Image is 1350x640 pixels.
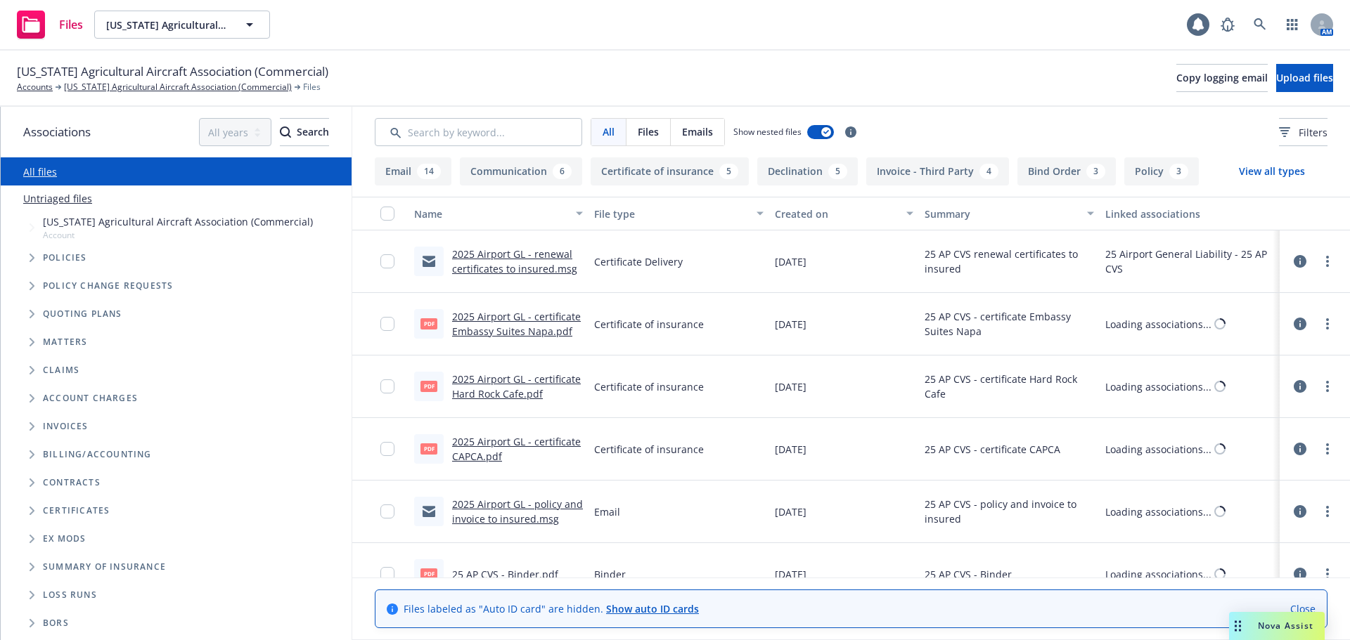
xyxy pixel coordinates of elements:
span: Ex Mods [43,535,86,543]
span: Filters [1279,125,1327,140]
span: [US_STATE] Agricultural Aircraft Association (Commercial) [17,63,328,81]
div: Tree Example [1,211,352,440]
span: Invoices [43,422,89,431]
span: Matters [43,338,87,346]
span: Upload files [1276,71,1333,84]
a: Report a Bug [1214,11,1242,39]
button: Email [375,157,451,185]
span: pdf [420,318,437,329]
span: pdf [420,443,437,454]
button: SearchSearch [280,118,329,146]
span: pdf [420,568,437,579]
input: Toggle Row Selected [380,442,394,456]
span: Nova Assist [1258,620,1313,632]
span: Certificates [43,507,110,515]
span: Email [594,504,620,519]
a: [US_STATE] Agricultural Aircraft Association (Commercial) [64,81,292,93]
div: Loading associations... [1105,567,1211,582]
a: 25 AP CVS - Binder.pdf [452,568,558,581]
span: [US_STATE] Agricultural Aircraft Association (Commercial) [43,214,313,229]
a: 2025 Airport GL - policy and invoice to insured.msg [452,497,583,525]
a: Untriaged files [23,191,92,206]
span: Emails [682,124,713,139]
span: Quoting plans [43,310,122,318]
button: Declination [757,157,858,185]
span: [DATE] [775,317,806,332]
input: Toggle Row Selected [380,317,394,331]
span: Account charges [43,394,138,403]
button: Policy [1124,157,1199,185]
span: Show nested files [733,126,802,138]
a: more [1319,253,1336,270]
span: BORs [43,619,69,627]
span: Certificate of insurance [594,317,704,332]
div: Drag to move [1229,612,1247,640]
span: All [603,124,615,139]
span: [DATE] [775,379,806,394]
input: Toggle Row Selected [380,567,394,581]
span: Associations [23,123,91,141]
span: Certificate of insurance [594,379,704,394]
button: Copy logging email [1176,64,1268,92]
div: Loading associations... [1105,504,1211,519]
input: Toggle Row Selected [380,504,394,518]
span: Files [638,124,659,139]
a: Show auto ID cards [606,602,699,615]
span: [DATE] [775,504,806,519]
button: View all types [1216,157,1327,185]
span: 25 AP CVS renewal certificates to insured [925,247,1093,276]
div: Loading associations... [1105,379,1211,394]
div: 5 [719,164,738,179]
div: 14 [417,164,441,179]
a: Accounts [17,81,53,93]
a: Switch app [1278,11,1306,39]
a: more [1319,378,1336,395]
button: Created on [769,197,920,230]
button: File type [589,197,769,230]
div: Loading associations... [1105,442,1211,457]
span: [DATE] [775,254,806,269]
div: Linked associations [1105,207,1274,221]
span: Copy logging email [1176,71,1268,84]
div: Loading associations... [1105,317,1211,332]
a: All files [23,165,57,178]
div: Search [280,119,329,145]
a: 2025 Airport GL - certificate Embassy Suites Napa.pdf [452,310,581,338]
div: Created on [775,207,899,221]
span: 25 AP CVS - certificate CAPCA [925,442,1060,457]
span: Filters [1299,125,1327,140]
span: Claims [43,366,79,374]
span: Files [59,19,83,30]
div: File type [594,207,747,221]
div: 4 [979,164,998,179]
input: Toggle Row Selected [380,379,394,393]
span: Policy change requests [43,282,173,290]
div: Summary [925,207,1078,221]
button: Linked associations [1100,197,1280,230]
svg: Search [280,126,291,138]
a: more [1319,440,1336,457]
a: more [1319,503,1336,520]
input: Search by keyword... [375,118,582,146]
span: Policies [43,254,87,262]
button: [US_STATE] Agricultural Aircraft Association (Commercial) [94,11,270,39]
span: pdf [420,381,437,391]
div: 3 [1169,164,1188,179]
span: Account [43,229,313,241]
span: Certificate Delivery [594,254,683,269]
span: Loss Runs [43,591,97,599]
span: Binder [594,567,626,582]
span: 25 AP CVS - Binder [925,567,1012,582]
a: 2025 Airport GL - certificate CAPCA.pdf [452,435,581,463]
input: Select all [380,207,394,221]
button: Nova Assist [1229,612,1325,640]
span: 25 AP CVS - certificate Embassy Suites Napa [925,309,1093,339]
button: Filters [1279,118,1327,146]
div: 5 [828,164,847,179]
a: 2025 Airport GL - renewal certificates to insured.msg [452,247,577,275]
span: 25 AP CVS - certificate Hard Rock Cafe [925,372,1093,401]
a: Search [1246,11,1274,39]
span: Files labeled as "Auto ID card" are hidden. [404,601,699,616]
div: Folder Tree Example [1,440,352,637]
button: Bind Order [1017,157,1116,185]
